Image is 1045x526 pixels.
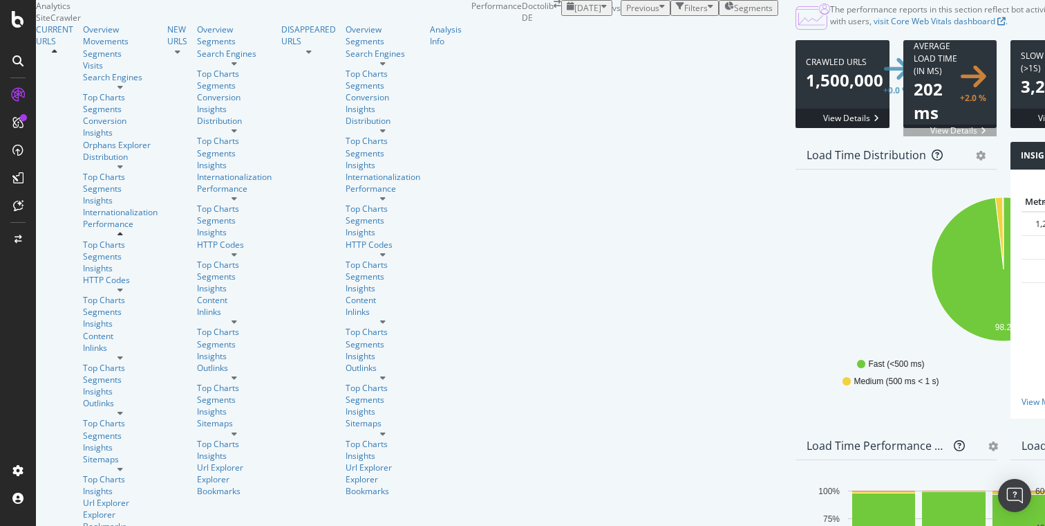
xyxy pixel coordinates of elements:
div: Performance [346,183,420,194]
div: Url Explorer [83,497,158,509]
a: Top Charts [197,259,272,271]
div: Internationalization [83,206,158,218]
a: Insights [83,127,158,138]
a: Insights [346,350,420,362]
a: Top Charts [197,438,272,450]
a: Top Charts [346,382,420,394]
a: Segments [346,271,420,282]
a: Top Charts [197,135,272,147]
a: Distribution [197,115,272,127]
a: Insights [346,159,420,171]
a: Insights [83,386,158,397]
div: Overview [346,24,420,35]
a: Outlinks [83,397,158,409]
div: Overview [197,24,272,35]
a: Insights [197,350,272,362]
div: Search Engines [83,71,158,83]
a: Top Charts [346,68,420,80]
a: Outlinks [346,362,420,374]
a: Url Explorer [197,462,272,473]
a: HTTP Codes [83,274,158,286]
a: Segments [83,374,158,386]
a: Segments [346,80,420,91]
span: 2025 Sep. 19th [574,2,601,14]
div: Insights [83,318,158,329]
a: Top Charts [83,473,158,485]
a: Insights [197,226,272,238]
a: Segments [197,35,272,47]
div: Inlinks [346,306,420,318]
div: Top Charts [346,135,420,147]
a: Insights [83,194,158,206]
a: Top Charts [197,326,272,338]
div: Url Explorer [346,462,420,473]
div: Segments [197,394,272,406]
div: Segments [83,306,158,318]
div: Top Charts [197,203,272,215]
a: Insights [346,226,420,238]
a: Conversion [83,115,158,127]
a: Search Engines [197,48,272,60]
a: Outlinks [197,362,272,374]
div: Segments [346,147,420,159]
div: Insights [197,282,272,294]
a: Content [346,294,420,306]
div: Content [83,330,158,342]
a: Top Charts [83,294,158,306]
span: Medium (500 ms < 1 s) [854,376,939,388]
div: Top Charts [346,326,420,338]
div: Segments [83,251,158,262]
a: Top Charts [346,438,420,450]
a: Top Charts [197,68,272,80]
a: Top Charts [346,203,420,215]
div: Inlinks [197,306,272,318]
a: Internationalization [346,171,420,183]
a: Conversion [346,91,420,103]
div: SiteCrawler [36,12,471,24]
a: Segments [197,215,272,226]
div: Top Charts [83,239,158,251]
span: Fast (<500 ms) [868,359,924,370]
a: Internationalization [197,171,272,183]
div: Search Engines [346,48,420,60]
div: Sitemaps [83,453,158,465]
div: Insights [197,406,272,417]
a: Performance [83,218,158,230]
a: Segments [346,215,420,226]
a: Sitemaps [346,417,420,429]
a: Insights [83,262,158,274]
div: Segments [197,338,272,350]
div: Filters [684,2,708,14]
a: Explorer Bookmarks [346,473,420,497]
span: View Details [920,125,997,136]
a: HTTP Codes [197,239,272,251]
div: Top Charts [83,362,158,374]
a: Conversion [197,91,272,103]
a: Segments [83,48,158,60]
div: NEW URLS [167,24,187,47]
div: Insights [346,406,420,417]
a: CURRENT URLS [36,24,73,47]
a: Segments [197,80,272,91]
